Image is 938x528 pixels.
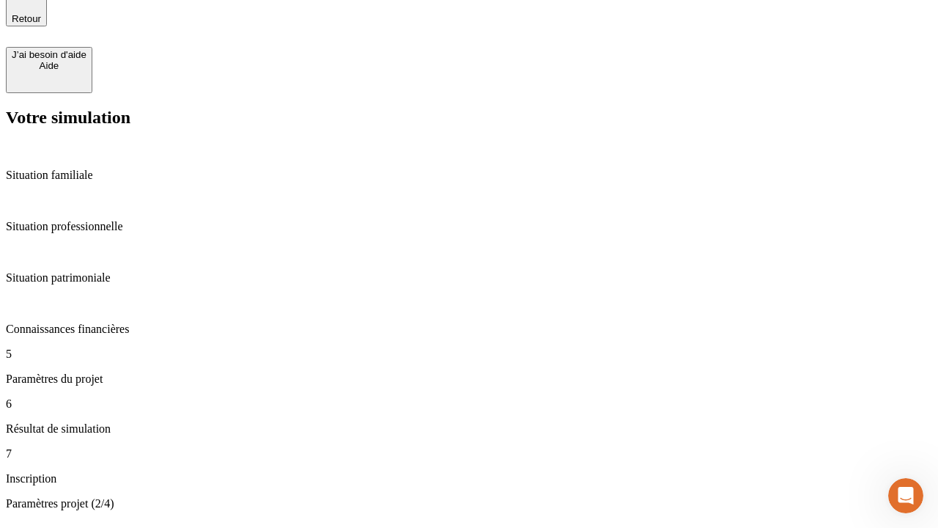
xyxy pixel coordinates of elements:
[6,47,92,93] button: J’ai besoin d'aideAide
[6,271,932,285] p: Situation patrimoniale
[888,478,923,513] iframe: Intercom live chat
[6,323,932,336] p: Connaissances financières
[6,472,932,485] p: Inscription
[6,220,932,233] p: Situation professionnelle
[6,497,932,510] p: Paramètres projet (2/4)
[6,397,932,411] p: 6
[6,348,932,361] p: 5
[6,108,932,128] h2: Votre simulation
[12,60,86,71] div: Aide
[6,169,932,182] p: Situation familiale
[6,422,932,436] p: Résultat de simulation
[6,447,932,461] p: 7
[12,13,41,24] span: Retour
[6,373,932,386] p: Paramètres du projet
[12,49,86,60] div: J’ai besoin d'aide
